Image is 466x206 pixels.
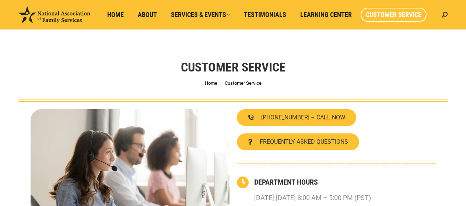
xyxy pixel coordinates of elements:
span: Services & Events [171,11,230,19]
a: About [133,8,162,22]
span: About [138,11,157,19]
span: [PHONE_NUMBER] – CALL NOW [261,115,345,121]
h1: Customer Service [181,59,285,75]
a: Home [102,8,129,22]
a: DEPARTMENT HOURS [254,178,318,186]
span: Customer Service [366,11,421,19]
a: Home [205,80,217,86]
img: National Association of Family Services [18,6,90,23]
a: FREQUENTLY ASKED QUESTIONS [237,133,359,150]
span: Learning Center [300,11,352,19]
a: Testimonials [239,8,291,22]
span: FREQUENTLY ASKED QUESTIONS [260,139,348,145]
a: Learning Center [295,8,357,22]
p: [DATE]-[DATE] 8:00 AM – 5:00 PM (PST) [254,191,371,205]
span: Customer Service [225,80,262,86]
a: [PHONE_NUMBER] – CALL NOW [237,109,356,126]
span: Home [107,11,124,19]
a: Customer Service [361,8,427,22]
span: Testimonials [244,11,286,19]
